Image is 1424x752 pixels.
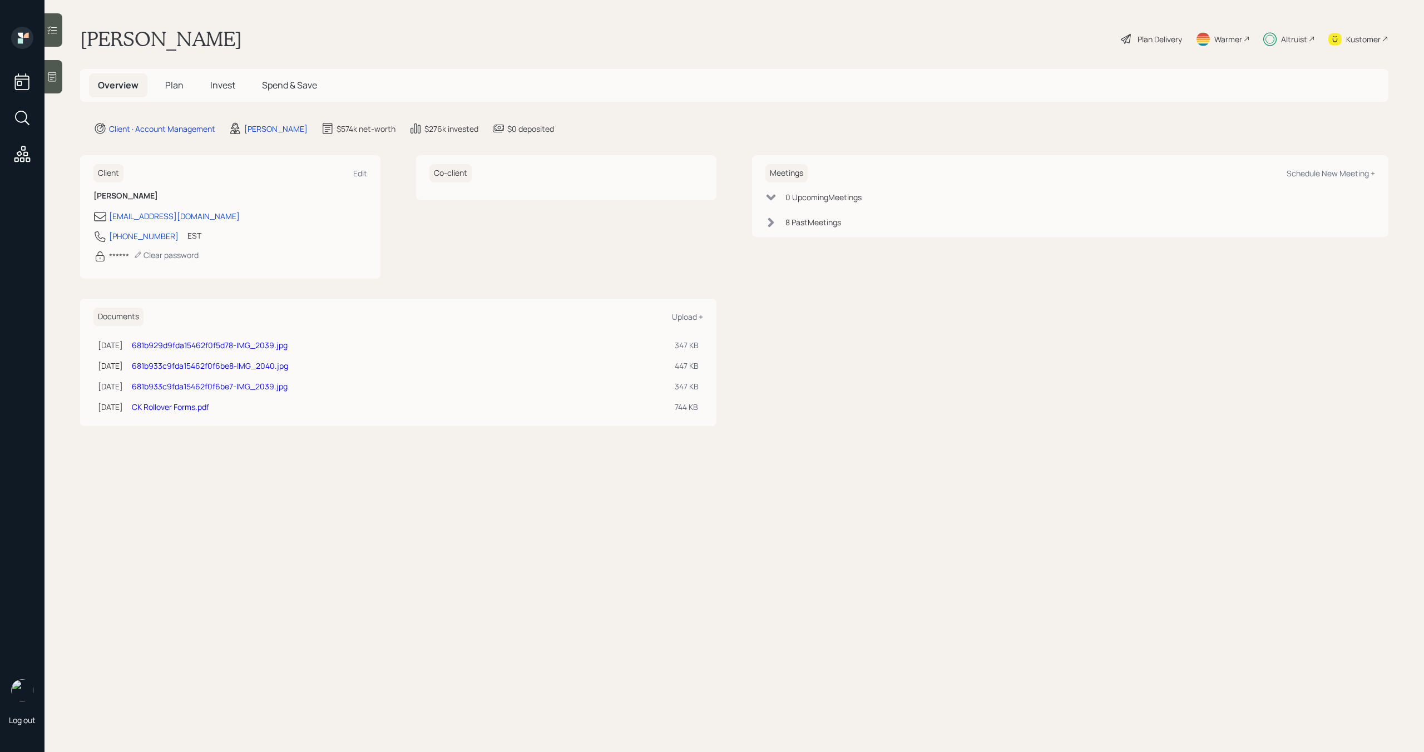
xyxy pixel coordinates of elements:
div: 347 KB [675,380,699,392]
img: michael-russo-headshot.png [11,679,33,701]
div: 347 KB [675,339,699,351]
a: CK Rollover Forms.pdf [132,402,209,412]
span: Plan [165,79,184,91]
div: Upload + [672,311,703,322]
div: [PHONE_NUMBER] [109,230,179,242]
h1: [PERSON_NAME] [80,27,242,51]
div: $574k net-worth [337,123,395,135]
a: 681b929d9fda15462f0f5d78-IMG_2039.jpg [132,340,288,350]
div: [DATE] [98,339,123,351]
h6: Co-client [429,164,472,182]
h6: Meetings [765,164,808,182]
div: Edit [353,168,367,179]
div: [DATE] [98,380,123,392]
div: [EMAIL_ADDRESS][DOMAIN_NAME] [109,210,240,222]
div: $0 deposited [507,123,554,135]
div: Clear password [133,250,199,260]
h6: [PERSON_NAME] [93,191,367,201]
a: 681b933c9fda15462f0f6be7-IMG_2039.jpg [132,381,288,392]
span: Overview [98,79,139,91]
div: Kustomer [1346,33,1381,45]
div: EST [187,230,201,241]
div: [DATE] [98,401,123,413]
div: Log out [9,715,36,725]
div: 8 Past Meeting s [785,216,841,228]
div: [PERSON_NAME] [244,123,308,135]
span: Spend & Save [262,79,317,91]
div: Plan Delivery [1138,33,1182,45]
div: 0 Upcoming Meeting s [785,191,862,203]
div: Schedule New Meeting + [1287,168,1375,179]
a: 681b933c9fda15462f0f6be8-IMG_2040.jpg [132,360,288,371]
div: Altruist [1281,33,1307,45]
div: 447 KB [675,360,699,372]
div: 744 KB [675,401,699,413]
span: Invest [210,79,235,91]
div: [DATE] [98,360,123,372]
div: $276k invested [424,123,478,135]
h6: Client [93,164,123,182]
div: Client · Account Management [109,123,215,135]
div: Warmer [1214,33,1242,45]
h6: Documents [93,308,144,326]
